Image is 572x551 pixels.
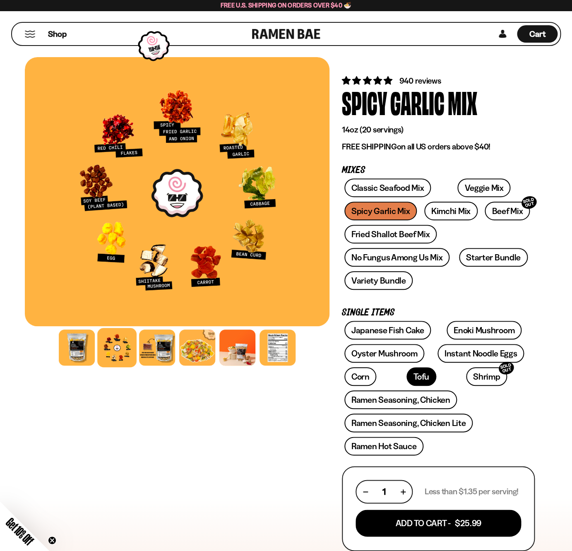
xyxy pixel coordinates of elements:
button: Close teaser [48,536,56,544]
p: Less than $1.35 per serving! [425,486,519,497]
a: Starter Bundle [459,248,528,267]
a: Variety Bundle [344,271,413,290]
a: Japanese Fish Cake [344,321,431,339]
p: Single Items [342,309,535,317]
span: 1 [382,486,386,497]
span: Get 10% Off [4,515,36,547]
a: Instant Noodle Eggs [437,344,524,363]
a: No Fungus Among Us Mix [344,248,449,267]
span: 4.75 stars [342,75,394,86]
p: on all US orders above $40! [342,142,535,152]
a: Corn [344,367,377,386]
div: Garlic [390,87,444,118]
p: Mixes [342,166,535,174]
a: Veggie Mix [457,178,510,197]
span: Shop [48,29,67,40]
a: ShrimpSOLD OUT [466,367,507,386]
a: Ramen Seasoning, Chicken [344,390,457,409]
a: Classic Seafood Mix [344,178,431,197]
div: SOLD OUT [497,360,515,376]
button: Add To Cart - $25.99 [356,510,521,537]
a: Kimchi Mix [424,202,478,220]
a: Ramen Seasoning, Chicken Lite [344,414,473,432]
a: Oyster Mushroom [344,344,425,363]
a: Cart [517,23,558,45]
a: Shop [48,25,67,43]
div: Mix [447,87,477,118]
a: Beef MixSOLD OUT [485,202,530,220]
button: Mobile Menu Trigger [24,31,36,38]
span: Cart [529,29,546,39]
div: Spicy [342,87,387,118]
span: 940 reviews [399,76,441,86]
p: 14oz (20 servings) [342,125,535,135]
a: Fried Shallot Beef Mix [344,225,437,243]
strong: FREE SHIPPING [342,142,397,152]
a: Tofu [406,367,436,386]
a: Ramen Hot Sauce [344,437,424,455]
a: Enoki Mushroom [447,321,522,339]
div: SOLD OUT [520,195,538,211]
span: Free U.S. Shipping on Orders over $40 🍜 [221,1,352,9]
